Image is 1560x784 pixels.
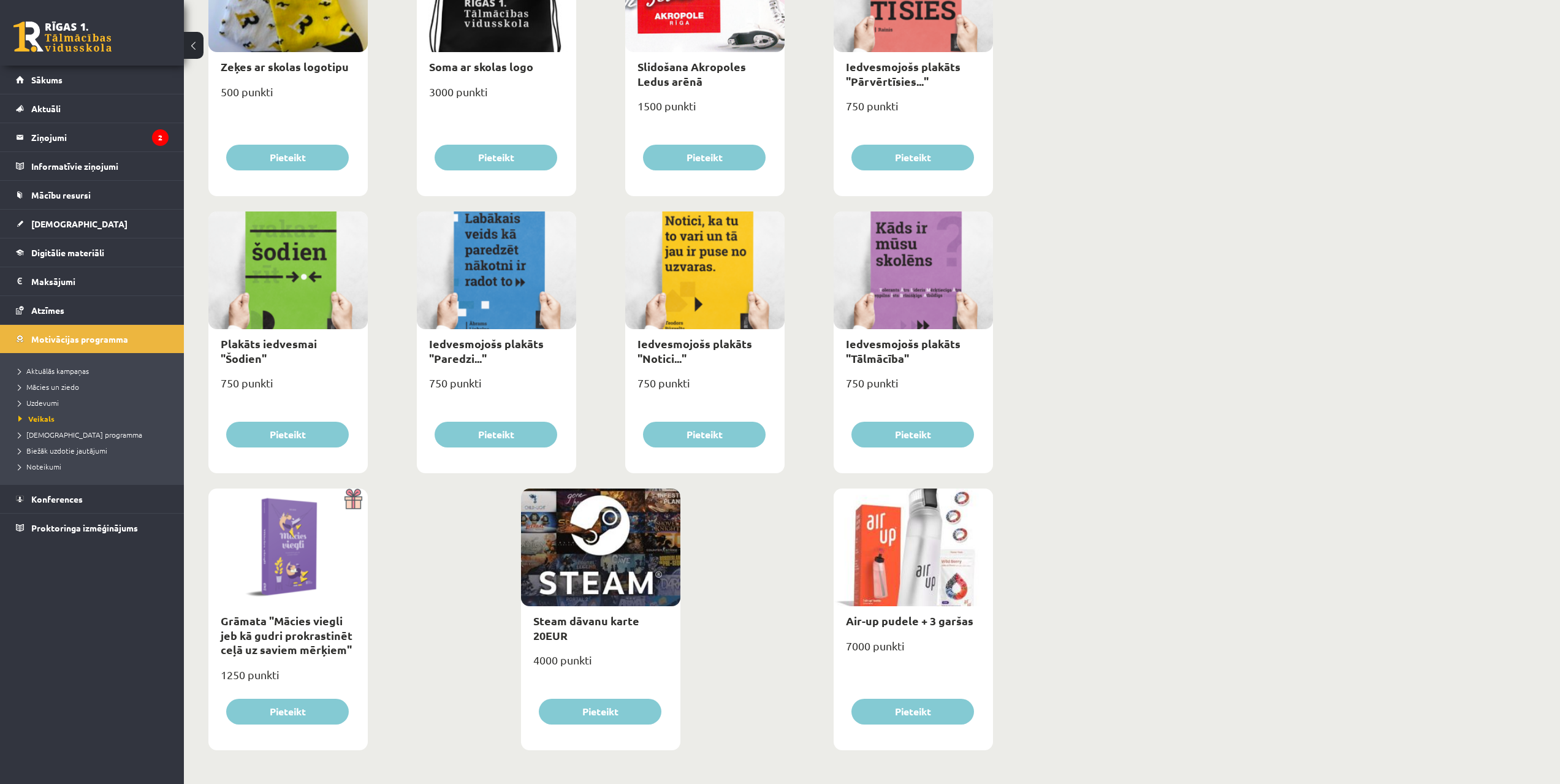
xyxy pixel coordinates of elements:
button: Pieteikt [435,145,557,170]
button: Pieteikt [539,699,661,725]
div: 750 punkti [834,373,993,403]
span: Digitālie materiāli [31,247,104,258]
a: Plakāts iedvesmai "Šodien" [221,337,317,365]
div: 750 punkti [417,373,576,403]
button: Pieteikt [851,699,974,725]
button: Pieteikt [226,422,349,447]
a: Aktuāli [16,94,169,123]
div: 750 punkti [208,373,368,403]
span: Biežāk uzdotie jautājumi [18,446,107,455]
a: Atzīmes [16,296,169,324]
a: Iedvesmojošs plakāts "Pārvērtīsies..." [846,59,961,88]
a: Rīgas 1. Tālmācības vidusskola [13,21,112,52]
span: Atzīmes [31,305,64,316]
legend: Maksājumi [31,267,169,295]
a: Konferences [16,485,169,513]
a: Motivācijas programma [16,325,169,353]
span: [DEMOGRAPHIC_DATA] [31,218,127,229]
button: Pieteikt [226,145,349,170]
span: Noteikumi [18,462,61,471]
div: 4000 punkti [521,650,680,680]
div: 1250 punkti [208,664,368,695]
button: Pieteikt [643,145,766,170]
span: Sākums [31,74,63,85]
a: Maksājumi [16,267,169,295]
span: [DEMOGRAPHIC_DATA] programma [18,430,142,440]
a: Noteikumi [18,461,172,472]
div: 7000 punkti [834,636,993,666]
span: Mācību resursi [31,189,91,200]
legend: Ziņojumi [31,123,169,151]
a: Soma ar skolas logo [429,59,533,74]
a: Informatīvie ziņojumi [16,152,169,180]
span: Aktuāli [31,103,61,114]
div: 750 punkti [834,96,993,126]
a: Iedvesmojošs plakāts "Notici..." [637,337,752,365]
a: Slidošana Akropoles Ledus arēnā [637,59,746,88]
a: Mācību resursi [16,181,169,209]
div: 1500 punkti [625,96,785,126]
a: Grāmata "Mācies viegli jeb kā gudri prokrastinēt ceļā uz saviem mērķiem" [221,614,352,657]
span: Aktuālās kampaņas [18,366,89,376]
a: Ziņojumi2 [16,123,169,151]
button: Pieteikt [851,145,974,170]
a: Zeķes ar skolas logotipu [221,59,349,74]
a: [DEMOGRAPHIC_DATA] [16,210,169,238]
a: Digitālie materiāli [16,238,169,267]
span: Uzdevumi [18,398,59,408]
button: Pieteikt [226,699,349,725]
span: Motivācijas programma [31,333,128,344]
a: Uzdevumi [18,397,172,408]
span: Mācies un ziedo [18,382,79,392]
a: Air-up pudele + 3 garšas [846,614,973,628]
a: Steam dāvanu karte 20EUR [533,614,639,642]
button: Pieteikt [435,422,557,447]
button: Pieteikt [851,422,974,447]
a: [DEMOGRAPHIC_DATA] programma [18,429,172,440]
legend: Informatīvie ziņojumi [31,152,169,180]
a: Biežāk uzdotie jautājumi [18,445,172,456]
a: Aktuālās kampaņas [18,365,172,376]
a: Proktoringa izmēģinājums [16,514,169,542]
i: 2 [152,129,169,146]
img: Dāvana ar pārsteigumu [340,489,368,509]
a: Veikals [18,413,172,424]
button: Pieteikt [643,422,766,447]
a: Iedvesmojošs plakāts "Tālmācība" [846,337,961,365]
a: Sākums [16,66,169,94]
div: 500 punkti [208,82,368,112]
span: Konferences [31,493,83,504]
div: 750 punkti [625,373,785,403]
span: Proktoringa izmēģinājums [31,522,138,533]
a: Iedvesmojošs plakāts "Paredzi..." [429,337,544,365]
span: Veikals [18,414,55,424]
a: Mācies un ziedo [18,381,172,392]
div: 3000 punkti [417,82,576,112]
